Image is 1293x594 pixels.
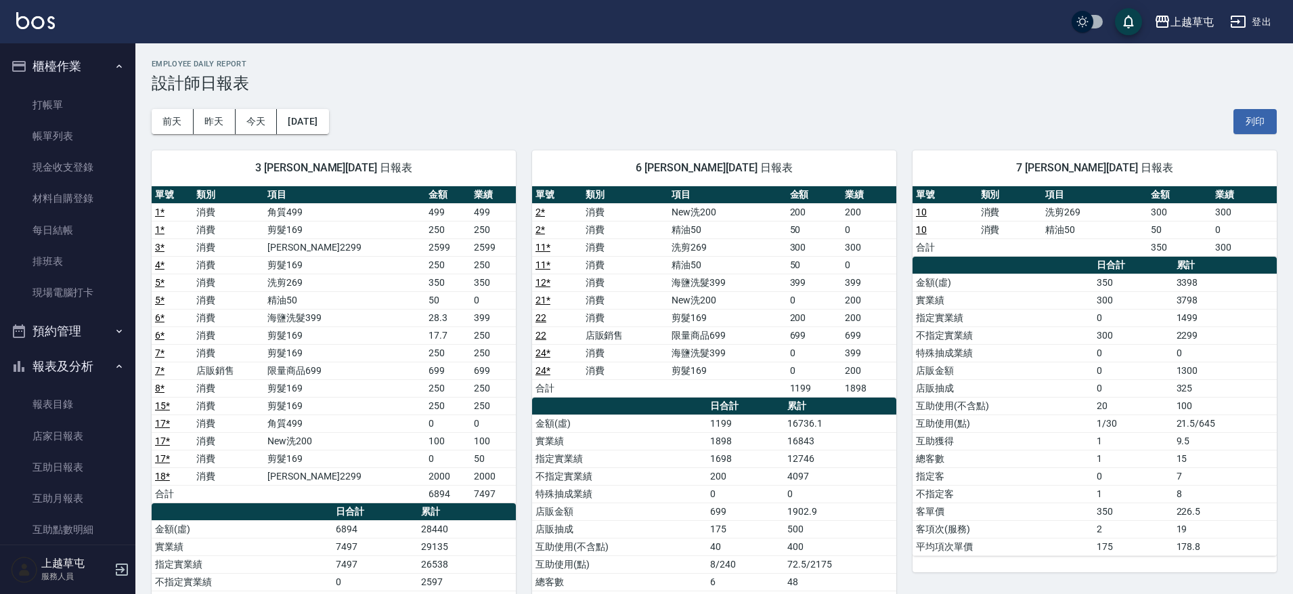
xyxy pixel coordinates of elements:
[787,203,841,221] td: 200
[470,326,516,344] td: 250
[535,330,546,341] a: 22
[1093,415,1173,432] td: 1/30
[1173,309,1277,326] td: 1499
[707,555,784,573] td: 8/240
[913,379,1093,397] td: 店販抽成
[787,238,841,256] td: 300
[418,573,516,591] td: 2597
[5,277,130,308] a: 現場電腦打卡
[787,221,841,238] td: 50
[5,121,130,152] a: 帳單列表
[582,362,669,379] td: 消費
[913,538,1093,555] td: 平均項次單價
[1173,344,1277,362] td: 0
[929,161,1261,175] span: 7 [PERSON_NAME][DATE] 日報表
[470,485,516,503] td: 7497
[152,186,516,503] table: a dense table
[532,573,707,591] td: 總客數
[1093,362,1173,379] td: 0
[193,309,265,326] td: 消費
[978,203,1043,221] td: 消費
[264,186,425,204] th: 項目
[841,379,896,397] td: 1898
[1173,397,1277,415] td: 100
[264,326,425,344] td: 剪髮169
[193,186,265,204] th: 類別
[152,186,193,204] th: 單號
[668,221,786,238] td: 精油50
[41,557,110,570] h5: 上越草屯
[707,467,784,485] td: 200
[264,274,425,291] td: 洗剪269
[913,485,1093,503] td: 不指定客
[841,256,896,274] td: 0
[787,362,841,379] td: 0
[193,379,265,397] td: 消費
[470,203,516,221] td: 499
[916,224,927,235] a: 10
[152,520,332,538] td: 金額(虛)
[784,450,896,467] td: 12746
[1147,238,1212,256] td: 350
[1173,503,1277,520] td: 226.5
[470,186,516,204] th: 業績
[1093,485,1173,503] td: 1
[470,291,516,309] td: 0
[582,344,669,362] td: 消費
[532,379,582,397] td: 合計
[264,203,425,221] td: 角質499
[1093,503,1173,520] td: 350
[532,186,582,204] th: 單號
[787,186,841,204] th: 金額
[787,274,841,291] td: 399
[913,397,1093,415] td: 互助使用(不含點)
[418,555,516,573] td: 26538
[668,309,786,326] td: 剪髮169
[916,207,927,217] a: 10
[787,379,841,397] td: 1199
[193,415,265,432] td: 消費
[1093,432,1173,450] td: 1
[1173,326,1277,344] td: 2299
[193,256,265,274] td: 消費
[582,203,669,221] td: 消費
[532,538,707,555] td: 互助使用(不含點)
[1212,203,1277,221] td: 300
[193,450,265,467] td: 消費
[668,186,786,204] th: 項目
[264,362,425,379] td: 限量商品699
[913,432,1093,450] td: 互助獲得
[425,415,470,432] td: 0
[425,238,470,256] td: 2599
[5,152,130,183] a: 現金收支登錄
[787,309,841,326] td: 200
[532,186,896,398] table: a dense table
[425,326,470,344] td: 17.7
[470,415,516,432] td: 0
[470,432,516,450] td: 100
[532,432,707,450] td: 實業績
[11,556,38,583] img: Person
[784,485,896,503] td: 0
[332,503,418,521] th: 日合計
[193,432,265,450] td: 消費
[784,520,896,538] td: 500
[5,215,130,246] a: 每日結帳
[470,256,516,274] td: 250
[913,503,1093,520] td: 客單價
[787,344,841,362] td: 0
[1093,379,1173,397] td: 0
[193,221,265,238] td: 消費
[425,186,470,204] th: 金額
[668,203,786,221] td: New洗200
[913,291,1093,309] td: 實業績
[787,256,841,274] td: 50
[264,344,425,362] td: 剪髮169
[425,450,470,467] td: 0
[152,573,332,591] td: 不指定實業績
[707,432,784,450] td: 1898
[841,344,896,362] td: 399
[913,326,1093,344] td: 不指定實業績
[1173,450,1277,467] td: 15
[707,450,784,467] td: 1698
